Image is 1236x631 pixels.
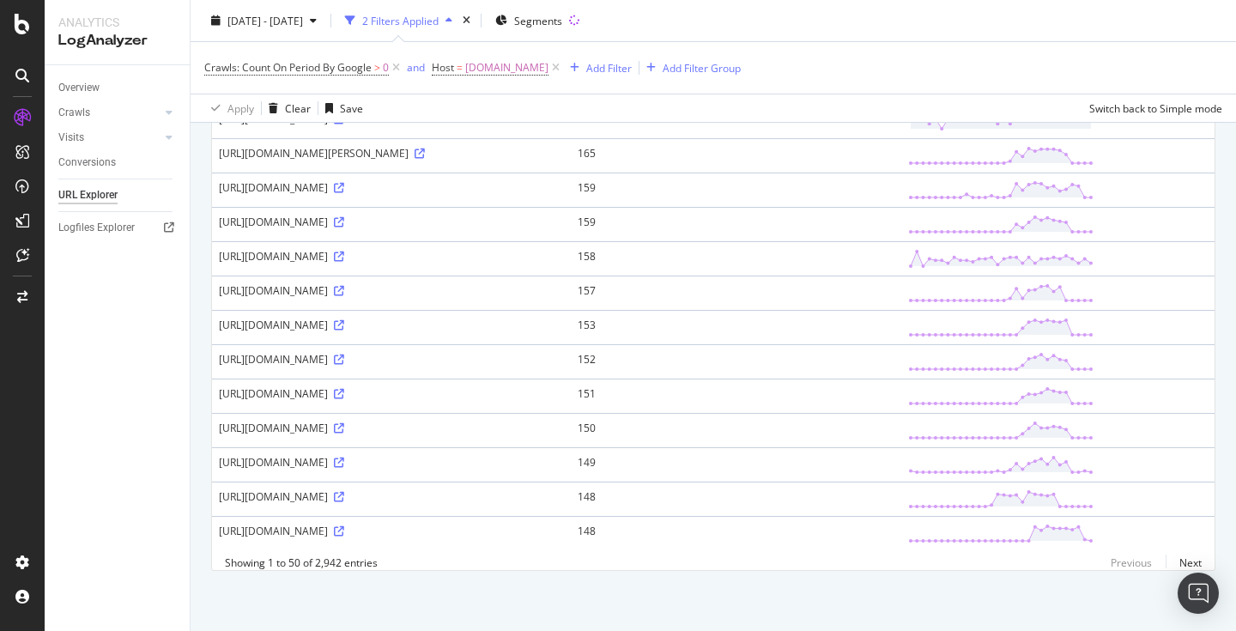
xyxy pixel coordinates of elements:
[219,249,564,264] div: [URL][DOMAIN_NAME]
[586,60,632,75] div: Add Filter
[225,555,378,570] div: Showing 1 to 50 of 2,942 entries
[204,94,254,122] button: Apply
[219,352,564,367] div: [URL][DOMAIN_NAME]
[58,31,176,51] div: LogAnalyzer
[219,524,564,538] div: [URL][DOMAIN_NAME]
[58,154,178,172] a: Conversions
[1166,550,1202,575] a: Next
[514,13,562,27] span: Segments
[219,215,564,229] div: [URL][DOMAIN_NAME]
[459,12,474,29] div: times
[1089,100,1222,115] div: Switch back to Simple mode
[285,100,311,115] div: Clear
[58,186,178,204] a: URL Explorer
[432,60,454,75] span: Host
[571,482,901,516] td: 148
[571,379,901,413] td: 151
[204,60,372,75] span: Crawls: Count On Period By Google
[58,129,161,147] a: Visits
[219,283,564,298] div: [URL][DOMAIN_NAME]
[563,58,632,78] button: Add Filter
[219,180,564,195] div: [URL][DOMAIN_NAME]
[1082,94,1222,122] button: Switch back to Simple mode
[571,310,901,344] td: 153
[383,56,389,80] span: 0
[407,59,425,76] button: and
[639,58,741,78] button: Add Filter Group
[219,455,564,470] div: [URL][DOMAIN_NAME]
[58,79,100,97] div: Overview
[219,146,564,161] div: [URL][DOMAIN_NAME][PERSON_NAME]
[338,7,459,34] button: 2 Filters Applied
[663,60,741,75] div: Add Filter Group
[571,173,901,207] td: 159
[465,56,548,80] span: [DOMAIN_NAME]
[262,94,311,122] button: Clear
[219,421,564,435] div: [URL][DOMAIN_NAME]
[58,219,178,237] a: Logfiles Explorer
[204,7,324,34] button: [DATE] - [DATE]
[58,79,178,97] a: Overview
[571,413,901,447] td: 150
[374,60,380,75] span: >
[219,489,564,504] div: [URL][DOMAIN_NAME]
[58,104,161,122] a: Crawls
[219,386,564,401] div: [URL][DOMAIN_NAME]
[1178,573,1219,614] div: Open Intercom Messenger
[58,14,176,31] div: Analytics
[58,104,90,122] div: Crawls
[58,154,116,172] div: Conversions
[571,516,901,550] td: 148
[318,94,363,122] button: Save
[219,318,564,332] div: [URL][DOMAIN_NAME]
[457,60,463,75] span: =
[571,276,901,310] td: 157
[488,7,569,34] button: Segments
[571,447,901,482] td: 149
[58,186,118,204] div: URL Explorer
[571,138,901,173] td: 165
[407,60,425,75] div: and
[227,100,254,115] div: Apply
[362,13,439,27] div: 2 Filters Applied
[571,241,901,276] td: 158
[58,129,84,147] div: Visits
[58,219,135,237] div: Logfiles Explorer
[227,13,303,27] span: [DATE] - [DATE]
[571,344,901,379] td: 152
[571,207,901,241] td: 159
[340,100,363,115] div: Save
